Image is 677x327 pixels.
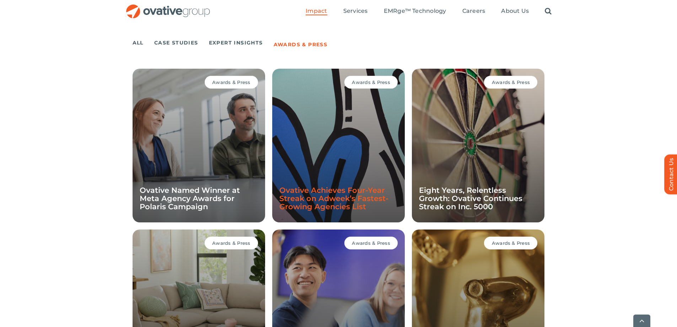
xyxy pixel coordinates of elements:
a: Expert Insights [209,38,263,48]
a: Impact [306,7,327,15]
a: Awards & Press [274,39,328,49]
a: Ovative Named Winner at Meta Agency Awards for Polaris Campaign [140,186,240,211]
a: About Us [501,7,529,15]
a: OG_Full_horizontal_RGB [125,4,211,10]
a: Careers [462,7,485,15]
ul: Post Filters [133,36,545,49]
a: Eight Years, Relentless Growth: Ovative Continues Streak on Inc. 5000 [419,186,522,211]
a: Search [545,7,552,15]
a: EMRge™ Technology [384,7,446,15]
a: Services [343,7,368,15]
a: All [133,38,144,48]
a: Case Studies [154,38,198,48]
a: Ovative Achieves Four-Year Streak on Adweek’s Fastest-Growing Agencies List [279,186,388,211]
